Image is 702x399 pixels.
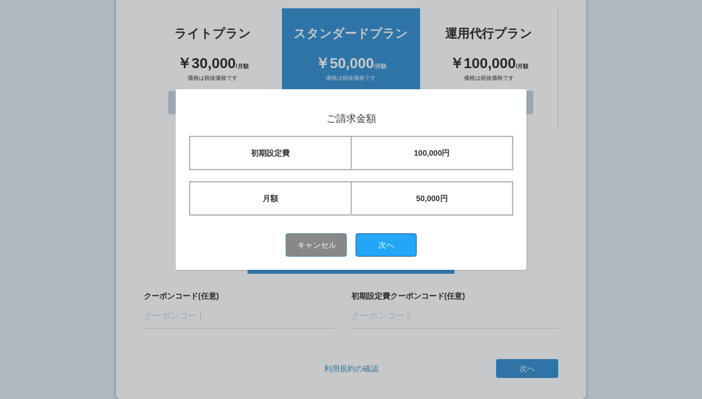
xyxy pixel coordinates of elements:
button: キャンセル [286,233,347,257]
button: 次へ [356,233,417,257]
h1: ご請求金額 [189,114,513,125]
td: 月額 [189,182,351,215]
td: 100,000円 [351,136,513,170]
td: 50,000円 [351,182,513,215]
td: 初期設定費 [189,136,351,170]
